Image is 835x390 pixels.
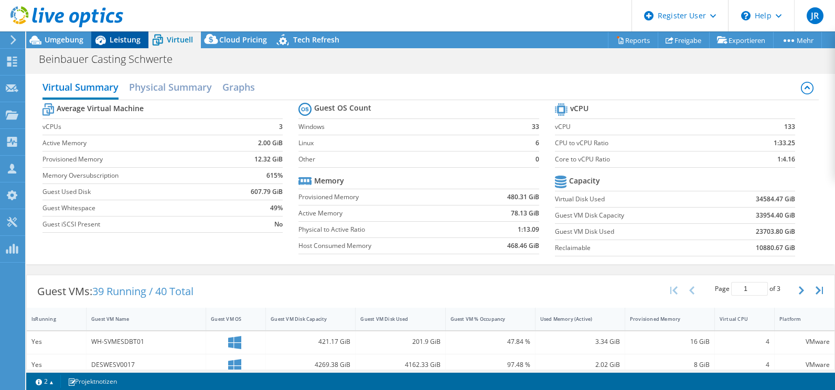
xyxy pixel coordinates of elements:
b: 10880.67 GiB [756,243,795,253]
input: jump to page [731,282,768,296]
span: Cloud Pricing [219,35,267,45]
div: Yes [31,336,81,348]
div: Guest VM OS [211,316,248,322]
div: WH-SVMESDBT01 [91,336,201,348]
a: Exportieren [709,32,774,48]
h2: Graphs [222,77,255,97]
div: Guest VM % Occupancy [451,316,518,322]
label: Guest VM Disk Capacity [555,210,712,221]
label: Linux [298,138,517,148]
b: Memory [314,176,344,186]
div: 97.48 % [451,359,530,371]
b: Guest OS Count [314,103,371,113]
svg: \n [741,11,751,20]
div: Provisioned Memory [630,316,697,322]
label: vCPU [555,122,732,132]
label: Guest Used Disk [42,187,226,197]
label: Guest VM Disk Used [555,226,712,237]
span: Page of [715,282,780,296]
div: 4 [720,336,769,348]
div: 3.34 GiB [540,336,620,348]
span: Tech Refresh [293,35,339,45]
div: 16 GiB [630,336,710,348]
label: Physical to Active Ratio [298,224,469,235]
h1: Beinbauer Casting Schwerte [34,53,189,65]
div: Guest VM Name [91,316,188,322]
label: Guest iSCSI Present [42,219,226,230]
b: 1:4.16 [777,154,795,165]
b: 615% [266,170,283,181]
b: Average Virtual Machine [57,103,144,114]
span: 39 Running / 40 Total [92,284,194,298]
div: Guest VMs: [27,275,204,308]
b: 23703.80 GiB [756,226,795,237]
b: Capacity [569,176,600,186]
a: 2 [28,375,61,388]
b: 78.13 GiB [511,208,539,219]
div: Virtual CPU [720,316,757,322]
a: Mehr [773,32,822,48]
label: Provisioned Memory [42,154,226,165]
span: JR [807,7,823,24]
b: 1:13.09 [518,224,539,235]
div: Guest VM Disk Capacity [271,316,338,322]
label: CPU to vCPU Ratio [555,138,732,148]
b: 1:33.25 [774,138,795,148]
div: VMware [779,359,830,371]
b: 49% [270,203,283,213]
label: Core to vCPU Ratio [555,154,732,165]
label: Windows [298,122,517,132]
label: Active Memory [298,208,469,219]
label: vCPUs [42,122,226,132]
div: 4162.33 GiB [360,359,440,371]
span: 3 [777,284,780,293]
b: 480.31 GiB [507,192,539,202]
label: Guest Whitespace [42,203,226,213]
b: 33954.40 GiB [756,210,795,221]
div: Yes [31,359,81,371]
span: Virtuell [167,35,193,45]
a: Freigabe [658,32,710,48]
div: 2.02 GiB [540,359,620,371]
div: 201.9 GiB [360,336,440,348]
b: 3 [279,122,283,132]
label: Active Memory [42,138,226,148]
div: DESWESV0017 [91,359,201,371]
h2: Virtual Summary [42,77,119,100]
div: Platform [779,316,817,322]
label: Other [298,154,517,165]
b: 2.00 GiB [258,138,283,148]
b: vCPU [570,103,588,114]
label: Reclaimable [555,243,712,253]
h2: Physical Summary [129,77,212,97]
div: 4 [720,359,769,371]
b: 133 [784,122,795,132]
div: 47.84 % [451,336,530,348]
div: 4269.38 GiB [271,359,350,371]
div: Used Memory (Active) [540,316,607,322]
b: 34584.47 GiB [756,194,795,204]
label: Virtual Disk Used [555,194,712,204]
b: 468.46 GiB [507,241,539,251]
a: Reports [608,32,658,48]
label: Memory Oversubscription [42,170,226,181]
label: Provisioned Memory [298,192,469,202]
b: 0 [536,154,539,165]
b: 6 [536,138,539,148]
div: 8 GiB [630,359,710,371]
b: 607.79 GiB [251,187,283,197]
span: Leistung [110,35,141,45]
a: Projektnotizen [60,375,124,388]
b: No [274,219,283,230]
b: 12.32 GiB [254,154,283,165]
div: VMware [779,336,830,348]
b: 33 [532,122,539,132]
span: Umgebung [45,35,83,45]
div: Guest VM Disk Used [360,316,427,322]
label: Host Consumed Memory [298,241,469,251]
div: IsRunning [31,316,69,322]
div: 421.17 GiB [271,336,350,348]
